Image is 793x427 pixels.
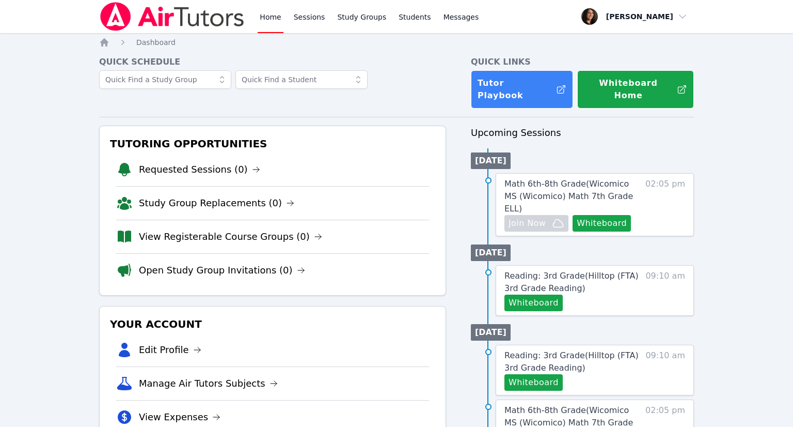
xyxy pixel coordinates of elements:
button: Whiteboard [573,215,631,232]
a: Study Group Replacements (0) [139,196,294,210]
h3: Upcoming Sessions [471,126,694,140]
span: Math 6th-8th Grade ( Wicomico MS (Wicomico) Math 7th Grade ELL ) [504,179,633,213]
span: Messages [443,12,479,22]
img: Air Tutors [99,2,245,31]
a: View Registerable Course Groups (0) [139,230,322,244]
span: 09:10 am [645,270,685,311]
h4: Quick Schedule [99,56,446,68]
span: Reading: 3rd Grade ( Hilltop (FTA) 3rd Grade Reading ) [504,350,639,373]
nav: Breadcrumb [99,37,694,48]
h3: Tutoring Opportunities [108,134,437,153]
a: Reading: 3rd Grade(Hilltop (FTA) 3rd Grade Reading) [504,270,640,295]
a: Math 6th-8th Grade(Wicomico MS (Wicomico) Math 7th Grade ELL) [504,178,640,215]
li: [DATE] [471,324,511,341]
input: Quick Find a Study Group [99,70,231,89]
a: Edit Profile [139,343,201,357]
li: [DATE] [471,245,511,261]
span: Join Now [509,217,546,230]
button: Whiteboard [504,295,563,311]
input: Quick Find a Student [235,70,368,89]
button: Join Now [504,215,568,232]
a: Requested Sessions (0) [139,162,260,177]
a: Manage Air Tutors Subjects [139,376,278,391]
span: 09:10 am [645,349,685,391]
span: Dashboard [136,38,176,47]
button: Whiteboard [504,374,563,391]
span: 02:05 pm [645,178,685,232]
a: Dashboard [136,37,176,48]
a: Tutor Playbook [471,70,573,109]
h3: Your Account [108,315,437,333]
a: Reading: 3rd Grade(Hilltop (FTA) 3rd Grade Reading) [504,349,640,374]
a: View Expenses [139,410,220,424]
span: Reading: 3rd Grade ( Hilltop (FTA) 3rd Grade Reading ) [504,271,639,293]
a: Open Study Group Invitations (0) [139,263,305,278]
h4: Quick Links [471,56,694,68]
li: [DATE] [471,152,511,169]
button: Whiteboard Home [577,70,694,109]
